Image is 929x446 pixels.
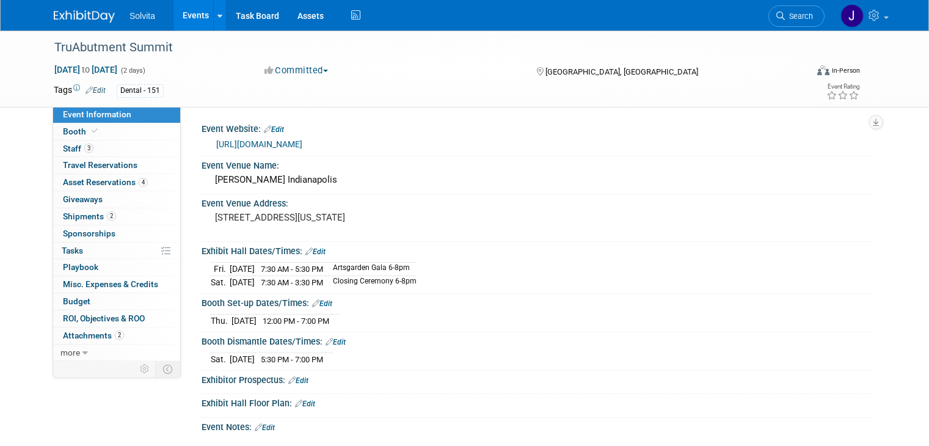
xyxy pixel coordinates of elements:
[53,191,180,208] a: Giveaways
[202,371,875,387] div: Exhibitor Prospectus:
[63,109,131,119] span: Event Information
[261,278,323,287] span: 7:30 AM - 3:30 PM
[84,144,93,153] span: 3
[211,263,230,276] td: Fri.
[120,67,145,75] span: (2 days)
[264,125,284,134] a: Edit
[50,37,792,59] div: TruAbutment Summit
[63,313,145,323] span: ROI, Objectives & ROO
[326,338,346,346] a: Edit
[107,211,116,221] span: 2
[230,276,255,289] td: [DATE]
[831,66,860,75] div: In-Person
[305,247,326,256] a: Edit
[63,194,103,204] span: Giveaways
[202,394,875,410] div: Exhibit Hall Floor Plan:
[202,332,875,348] div: Booth Dismantle Dates/Times:
[63,144,93,153] span: Staff
[202,242,875,258] div: Exhibit Hall Dates/Times:
[741,64,860,82] div: Event Format
[545,67,698,76] span: [GEOGRAPHIC_DATA], [GEOGRAPHIC_DATA]
[115,331,124,340] span: 2
[295,400,315,408] a: Edit
[255,423,275,432] a: Edit
[80,65,92,75] span: to
[63,160,137,170] span: Travel Reservations
[54,84,106,98] td: Tags
[211,276,230,289] td: Sat.
[768,5,825,27] a: Search
[261,355,323,364] span: 5:30 PM - 7:00 PM
[92,128,98,134] i: Booth reservation complete
[211,353,230,366] td: Sat.
[63,279,158,289] span: Misc. Expenses & Credits
[63,331,124,340] span: Attachments
[326,276,417,289] td: Closing Ceremony 6-8pm
[63,177,148,187] span: Asset Reservations
[785,12,813,21] span: Search
[231,315,257,327] td: [DATE]
[202,418,875,434] div: Event Notes:
[53,259,180,276] a: Playbook
[261,265,323,274] span: 7:30 AM - 5:30 PM
[202,294,875,310] div: Booth Set-up Dates/Times:
[326,263,417,276] td: Artsgarden Gala 6-8pm
[53,225,180,242] a: Sponsorships
[53,276,180,293] a: Misc. Expenses & Credits
[215,212,469,223] pre: [STREET_ADDRESS][US_STATE]
[53,310,180,327] a: ROI, Objectives & ROO
[53,141,180,157] a: Staff3
[216,139,302,149] a: [URL][DOMAIN_NAME]
[211,170,866,189] div: [PERSON_NAME] Indianapolis
[63,228,115,238] span: Sponsorships
[260,64,333,77] button: Committed
[53,208,180,225] a: Shipments2
[263,316,329,326] span: 12:00 PM - 7:00 PM
[156,361,181,377] td: Toggle Event Tabs
[288,376,308,385] a: Edit
[54,64,118,75] span: [DATE] [DATE]
[53,106,180,123] a: Event Information
[63,262,98,272] span: Playbook
[139,178,148,187] span: 4
[53,174,180,191] a: Asset Reservations4
[53,327,180,344] a: Attachments2
[62,246,83,255] span: Tasks
[63,211,116,221] span: Shipments
[86,86,106,95] a: Edit
[312,299,332,308] a: Edit
[54,10,115,23] img: ExhibitDay
[53,293,180,310] a: Budget
[63,296,90,306] span: Budget
[230,263,255,276] td: [DATE]
[826,84,859,90] div: Event Rating
[53,243,180,259] a: Tasks
[134,361,156,377] td: Personalize Event Tab Strip
[202,120,875,136] div: Event Website:
[840,4,864,27] img: Josh Richardson
[53,123,180,140] a: Booth
[129,11,155,21] span: Solvita
[202,194,875,210] div: Event Venue Address:
[53,157,180,174] a: Travel Reservations
[202,156,875,172] div: Event Venue Name:
[63,126,100,136] span: Booth
[211,315,231,327] td: Thu.
[117,84,164,97] div: Dental - 151
[230,353,255,366] td: [DATE]
[817,65,829,75] img: Format-Inperson.png
[60,348,80,357] span: more
[53,345,180,361] a: more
